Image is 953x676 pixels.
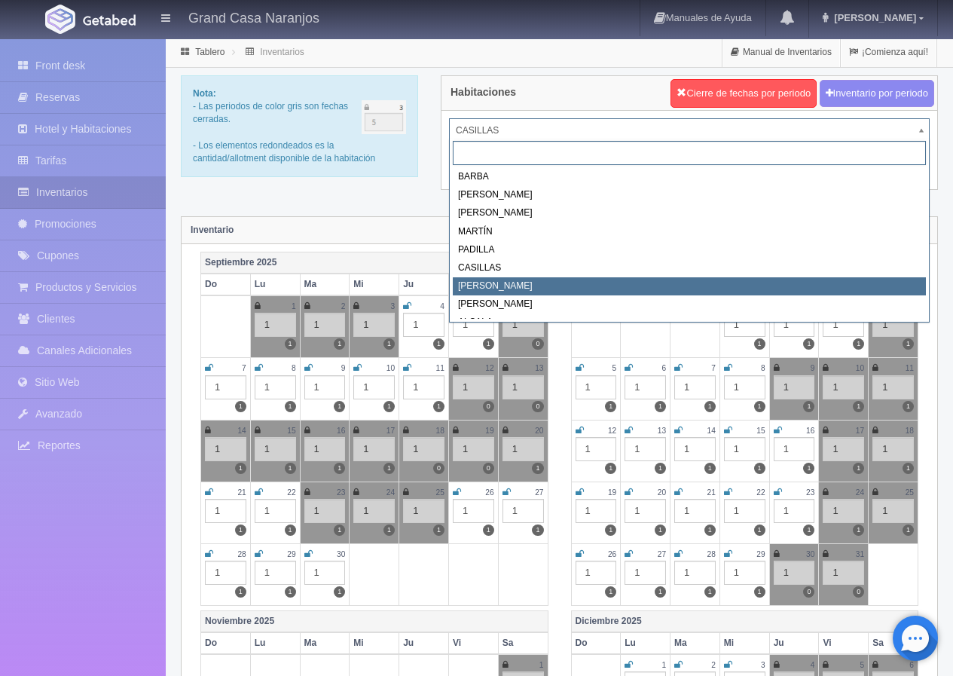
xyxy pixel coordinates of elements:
[453,223,926,241] div: MARTÍN
[453,186,926,204] div: [PERSON_NAME]
[453,241,926,259] div: PADILLA
[453,277,926,295] div: [PERSON_NAME]
[453,204,926,222] div: [PERSON_NAME]
[453,295,926,314] div: [PERSON_NAME]
[453,259,926,277] div: CASILLAS
[453,314,926,332] div: ALCALA
[453,168,926,186] div: BARBA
